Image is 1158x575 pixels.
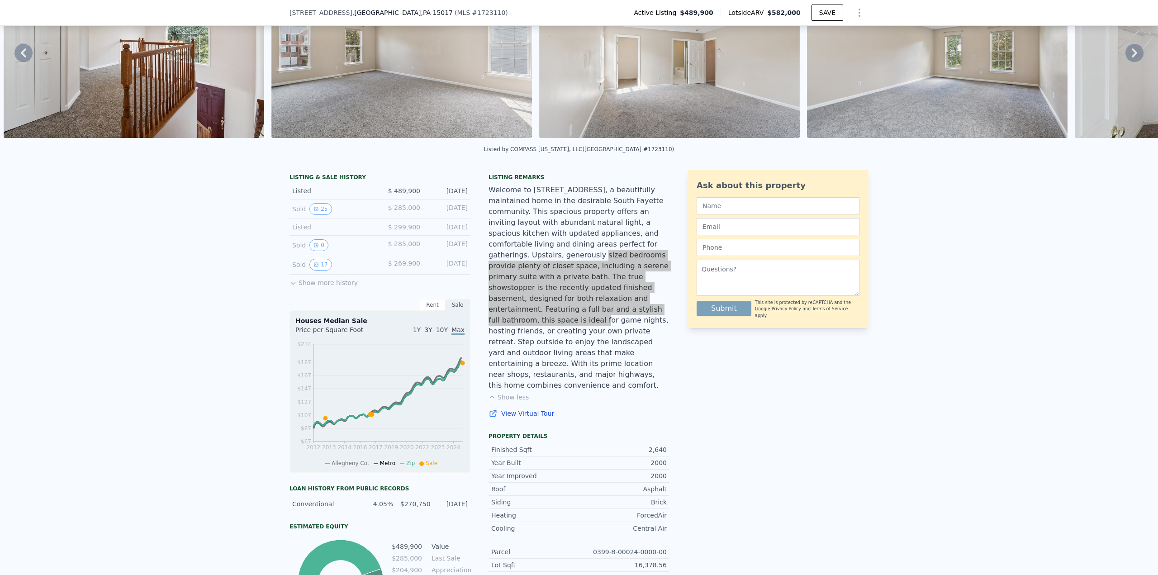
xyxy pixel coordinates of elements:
[309,239,328,251] button: View historical data
[420,299,445,311] div: Rent
[416,444,430,451] tspan: 2022
[579,524,667,533] div: Central Air
[292,259,373,271] div: Sold
[380,460,395,466] span: Metro
[491,471,579,480] div: Year Improved
[424,326,432,333] span: 3Y
[369,444,383,451] tspan: 2017
[384,444,399,451] tspan: 2019
[421,9,453,16] span: , PA 15017
[292,499,356,508] div: Conventional
[436,499,468,508] div: [DATE]
[289,174,470,183] div: LISTING & SALE HISTORY
[445,299,470,311] div: Sale
[322,444,336,451] tspan: 2013
[400,444,414,451] tspan: 2020
[292,186,373,195] div: Listed
[579,458,667,467] div: 2000
[427,259,468,271] div: [DATE]
[430,565,470,575] td: Appreciation
[728,8,767,17] span: Lotside ARV
[353,444,367,451] tspan: 2016
[491,511,579,520] div: Heating
[755,299,859,319] div: This site is protected by reCAPTCHA and the Google and apply.
[301,439,311,445] tspan: $67
[472,9,505,16] span: # 1723110
[431,444,445,451] tspan: 2023
[457,9,470,16] span: MLS
[297,412,311,418] tspan: $107
[289,485,470,492] div: Loan history from public records
[391,542,422,551] td: $489,900
[579,471,667,480] div: 2000
[388,240,420,247] span: $ 285,000
[289,275,358,287] button: Show more history
[772,306,801,311] a: Privacy Policy
[579,485,667,494] div: Asphalt
[289,8,352,17] span: [STREET_ADDRESS]
[388,223,420,231] span: $ 299,900
[388,260,420,267] span: $ 269,900
[812,5,843,21] button: SAVE
[491,561,579,570] div: Lot Sqft
[388,204,420,211] span: $ 285,000
[579,561,667,570] div: 16,378.56
[697,197,859,214] input: Name
[812,306,848,311] a: Terms of Service
[352,8,453,17] span: , [GEOGRAPHIC_DATA]
[697,179,859,192] div: Ask about this property
[292,239,373,251] div: Sold
[491,445,579,454] div: Finished Sqft
[484,146,674,152] div: Listed by COMPASS [US_STATE], LLC ([GEOGRAPHIC_DATA] #1723110)
[436,326,448,333] span: 10Y
[292,203,373,215] div: Sold
[295,316,465,325] div: Houses Median Sale
[297,359,311,366] tspan: $187
[579,498,667,507] div: Brick
[489,432,669,440] div: Property details
[427,203,468,215] div: [DATE]
[489,174,669,181] div: Listing remarks
[297,399,311,405] tspan: $127
[301,425,311,432] tspan: $87
[491,458,579,467] div: Year Built
[391,565,422,575] td: $204,900
[680,8,713,17] span: $489,900
[413,326,421,333] span: 1Y
[491,498,579,507] div: Siding
[579,547,667,556] div: 0399-B-00024-0000-00
[427,223,468,232] div: [DATE]
[332,460,369,466] span: Allegheny Co.
[850,4,868,22] button: Show Options
[292,223,373,232] div: Listed
[426,460,437,466] span: Sale
[491,524,579,533] div: Cooling
[579,511,667,520] div: ForcedAir
[697,218,859,235] input: Email
[297,341,311,347] tspan: $214
[579,445,667,454] div: 2,640
[697,239,859,256] input: Phone
[767,9,801,16] span: $582,000
[289,523,470,530] div: Estimated Equity
[297,372,311,379] tspan: $167
[451,326,465,335] span: Max
[309,259,332,271] button: View historical data
[455,8,508,17] div: ( )
[309,203,332,215] button: View historical data
[388,187,420,195] span: $ 489,900
[430,542,470,551] td: Value
[307,444,321,451] tspan: 2012
[399,499,430,508] div: $270,750
[338,444,352,451] tspan: 2014
[295,325,380,340] div: Price per Square Foot
[446,444,460,451] tspan: 2024
[361,499,393,508] div: 4.05%
[489,185,669,391] div: Welcome to [STREET_ADDRESS], a beautifully maintained home in the desirable South Fayette communi...
[491,485,579,494] div: Roof
[430,553,470,563] td: Last Sale
[489,393,529,402] button: Show less
[427,186,468,195] div: [DATE]
[391,553,422,563] td: $285,000
[297,385,311,392] tspan: $147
